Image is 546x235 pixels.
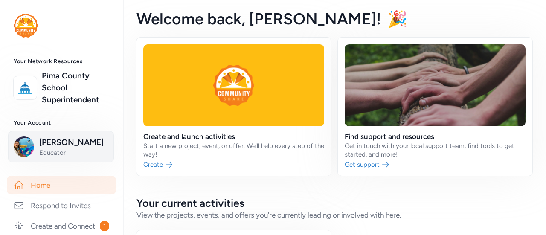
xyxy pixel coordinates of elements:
[14,58,109,65] h3: Your Network Resources
[136,210,532,220] div: View the projects, events, and offers you're currently leading or involved with here.
[8,131,114,162] button: [PERSON_NAME]Educator
[136,196,532,210] h2: Your current activities
[7,176,116,194] a: Home
[42,70,109,106] a: Pima County School Superintendent
[39,136,108,148] span: [PERSON_NAME]
[136,9,381,28] span: Welcome back , [PERSON_NAME]!
[7,196,116,215] a: Respond to Invites
[388,9,407,28] span: 🎉
[14,14,38,38] img: logo
[16,78,35,97] img: logo
[39,148,108,157] span: Educator
[100,221,109,231] span: 1
[14,119,109,126] h3: Your Account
